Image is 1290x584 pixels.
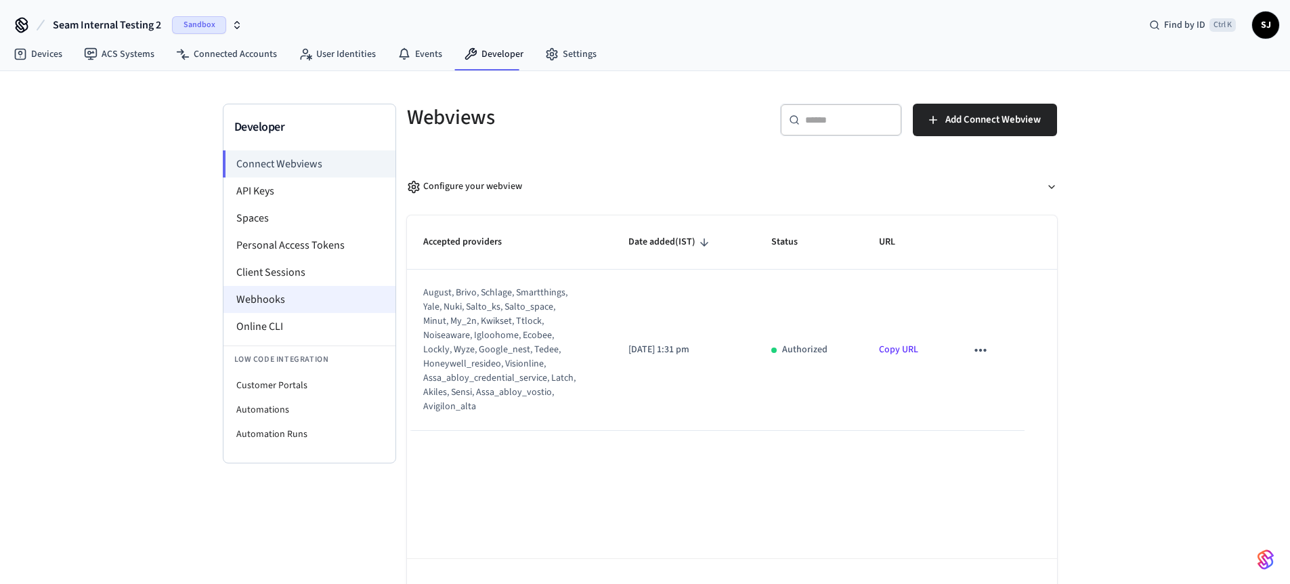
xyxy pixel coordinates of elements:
button: Configure your webview [407,169,1057,205]
li: Connect Webviews [223,150,395,178]
a: Developer [453,42,534,66]
span: URL [879,232,913,253]
span: Accepted providers [423,232,519,253]
li: Customer Portals [223,373,395,398]
span: Ctrl K [1209,18,1236,32]
h5: Webviews [407,104,724,131]
li: Personal Access Tokens [223,232,395,259]
a: Settings [534,42,607,66]
span: Find by ID [1164,18,1205,32]
li: Automation Runs [223,422,395,446]
div: august, brivo, schlage, smartthings, yale, nuki, salto_ks, salto_space, minut, my_2n, kwikset, tt... [423,286,579,414]
h3: Developer [234,118,385,137]
span: Add Connect Webview [945,111,1041,129]
span: Date added(IST) [628,232,713,253]
a: Connected Accounts [165,42,288,66]
button: Add Connect Webview [913,104,1057,136]
li: Low Code Integration [223,346,395,373]
div: Configure your webview [407,180,522,194]
a: Copy URL [879,343,918,356]
p: Authorized [782,343,827,357]
li: Client Sessions [223,259,395,286]
div: Find by IDCtrl K [1138,13,1247,37]
a: ACS Systems [73,42,165,66]
button: SJ [1252,12,1279,39]
a: User Identities [288,42,387,66]
span: SJ [1253,13,1278,37]
li: Spaces [223,205,395,232]
a: Events [387,42,453,66]
span: Seam Internal Testing 2 [53,17,161,33]
li: Webhooks [223,286,395,313]
li: Automations [223,398,395,422]
p: [DATE] 1:31 pm [628,343,738,357]
span: Status [771,232,815,253]
a: Devices [3,42,73,66]
img: SeamLogoGradient.69752ec5.svg [1257,549,1274,570]
li: Online CLI [223,313,395,340]
table: sticky table [407,215,1057,431]
li: API Keys [223,178,395,205]
span: Sandbox [172,16,226,34]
